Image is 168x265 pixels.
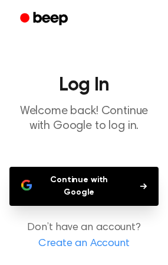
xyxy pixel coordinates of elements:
[12,8,78,31] a: Beep
[9,104,159,134] p: Welcome back! Continue with Google to log in.
[9,76,159,95] h1: Log In
[9,220,159,252] p: Don’t have an account?
[9,167,159,206] button: Continue with Google
[12,236,156,252] a: Create an Account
